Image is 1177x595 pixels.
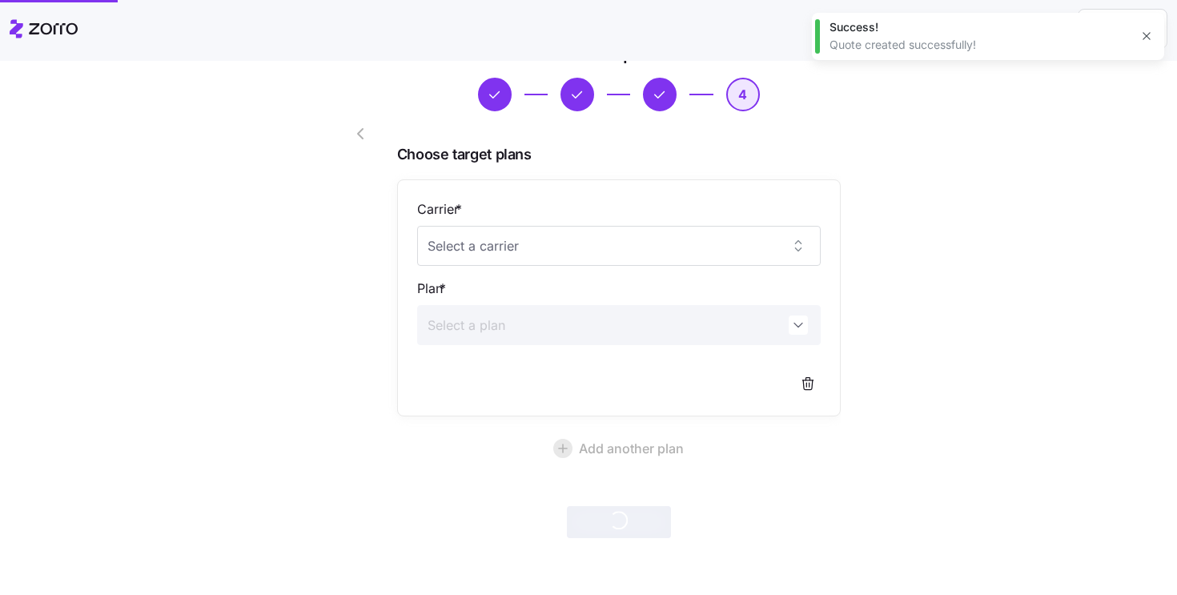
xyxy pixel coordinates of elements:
[830,37,1129,53] div: Quote created successfully!
[553,439,572,458] svg: add icon
[726,78,760,111] button: 4
[397,429,841,468] button: Add another plan
[579,439,684,458] span: Add another plan
[417,305,821,345] input: Select a plan
[830,19,1129,35] div: Success!
[397,143,841,167] span: Choose target plans
[417,199,465,219] label: Carrier
[417,279,449,299] label: Plan
[417,226,821,266] input: Select a carrier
